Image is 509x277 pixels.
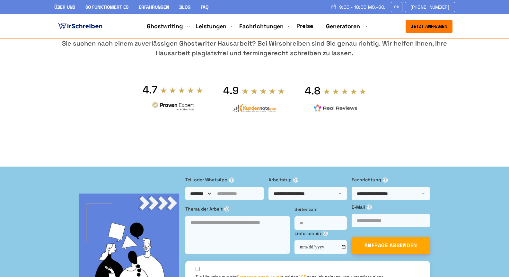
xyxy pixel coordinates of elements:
a: Ghostwriting [147,22,183,30]
img: Schedule [331,4,337,9]
img: stars [241,88,285,95]
label: Arbeitstyp [268,176,347,183]
label: Thema der Arbeit [185,205,290,212]
span: ⓘ [367,204,372,210]
span: 9:00 - 18:00 Mo.-So. [339,4,386,10]
label: Seitenzahl [294,206,347,213]
span: ⓘ [229,177,234,183]
label: Tel. oder WhatsApp [185,176,264,183]
div: 4.9 [223,84,239,97]
img: kundennote [232,104,276,112]
div: 4.8 [305,84,320,97]
a: Preise [296,22,313,30]
img: stars [323,88,367,95]
a: [PHONE_NUMBER] [405,2,455,12]
span: ⓘ [224,206,229,212]
span: [PHONE_NUMBER] [410,4,450,10]
label: E-Mail [352,203,430,211]
img: realreviews [314,104,357,112]
a: Generatoren [326,22,360,30]
span: ⓘ [383,177,388,183]
button: ANFRAGE ABSENDEN [352,237,430,254]
div: Sie suchen nach einem zuverlässigen Ghostwriter Hausarbeit? Bei Wirschreiben sind Sie genau richt... [54,39,455,58]
a: Leistungen [196,22,226,30]
img: provenexpert [151,101,195,113]
a: Blog [179,4,190,10]
button: Jetzt anfragen [406,20,452,33]
img: Email [394,4,399,10]
div: 4.7 [143,83,157,96]
a: Erfahrungen [139,4,169,10]
img: logo ghostwriter-österreich [57,22,104,31]
a: FAQ [201,4,208,10]
img: stars [160,87,204,94]
label: Fachrichtung [352,176,430,183]
a: Über uns [54,4,75,10]
label: Liefertermin [294,230,347,237]
span: ⓘ [323,231,328,236]
a: So funktioniert es [85,4,128,10]
span: ⓘ [293,177,298,183]
a: Fachrichtungen [239,22,284,30]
